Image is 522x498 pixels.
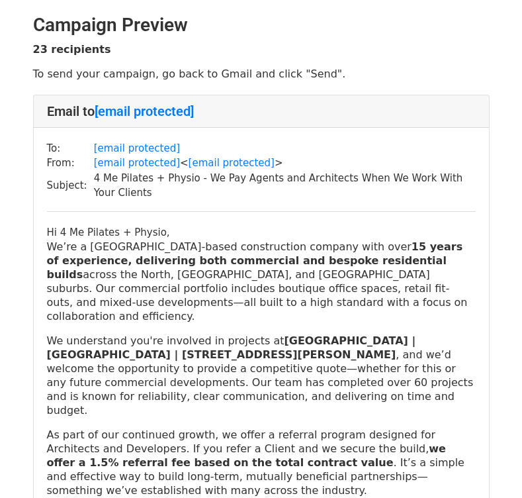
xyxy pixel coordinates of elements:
[47,156,94,171] td: From:
[47,428,476,497] p: As part of our continued growth, we offer a referral program designed for Architects and Develope...
[47,103,476,119] h4: Email to
[33,14,490,36] h2: Campaign Preview
[189,157,275,169] a: [email protected]
[94,142,180,154] a: [email protected]
[33,67,490,81] p: To send your campaign, go back to Gmail and click "Send".
[47,334,476,417] p: We understand you're involved in projects at , and we’d welcome the opportunity to provide a comp...
[94,157,180,169] a: [email protected]
[47,442,446,469] b: we offer a 1.5% referral fee based on the total contract value
[47,141,94,156] td: To:
[47,240,463,281] b: 15 years of experience, delivering both commercial and bespoke residential builds
[94,171,476,201] td: 4 Me Pilates + Physio - We Pay Agents and Architects When We Work With Your Clients
[47,334,416,361] b: [GEOGRAPHIC_DATA] | [GEOGRAPHIC_DATA] | [STREET_ADDRESS][PERSON_NAME]
[47,171,94,201] td: Subject:
[94,156,476,171] td: < >
[33,43,111,56] strong: 23 recipients
[47,240,476,323] p: We’re a [GEOGRAPHIC_DATA]-based construction company with over across the North, [GEOGRAPHIC_DATA...
[95,103,194,119] a: [email protected]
